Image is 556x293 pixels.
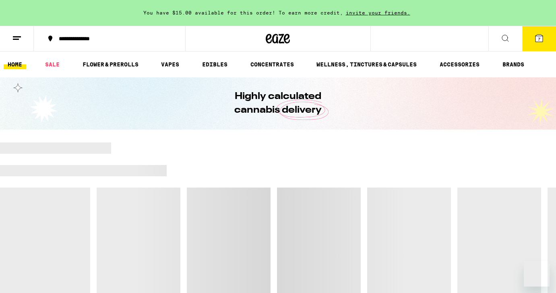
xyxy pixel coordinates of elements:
iframe: Button to launch messaging window [524,261,550,287]
a: VAPES [157,60,183,69]
span: 7 [538,37,540,41]
a: WELLNESS, TINCTURES & CAPSULES [312,60,421,69]
button: 7 [522,26,556,51]
span: invite your friends. [343,10,413,15]
a: ACCESSORIES [436,60,484,69]
a: SALE [41,60,64,69]
a: EDIBLES [198,60,231,69]
span: You have $15.00 available for this order! To earn more credit, [143,10,343,15]
a: BRANDS [498,60,528,69]
h1: Highly calculated cannabis delivery [212,90,345,117]
a: CONCENTRATES [246,60,298,69]
a: FLOWER & PREROLLS [79,60,143,69]
a: HOME [4,60,26,69]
